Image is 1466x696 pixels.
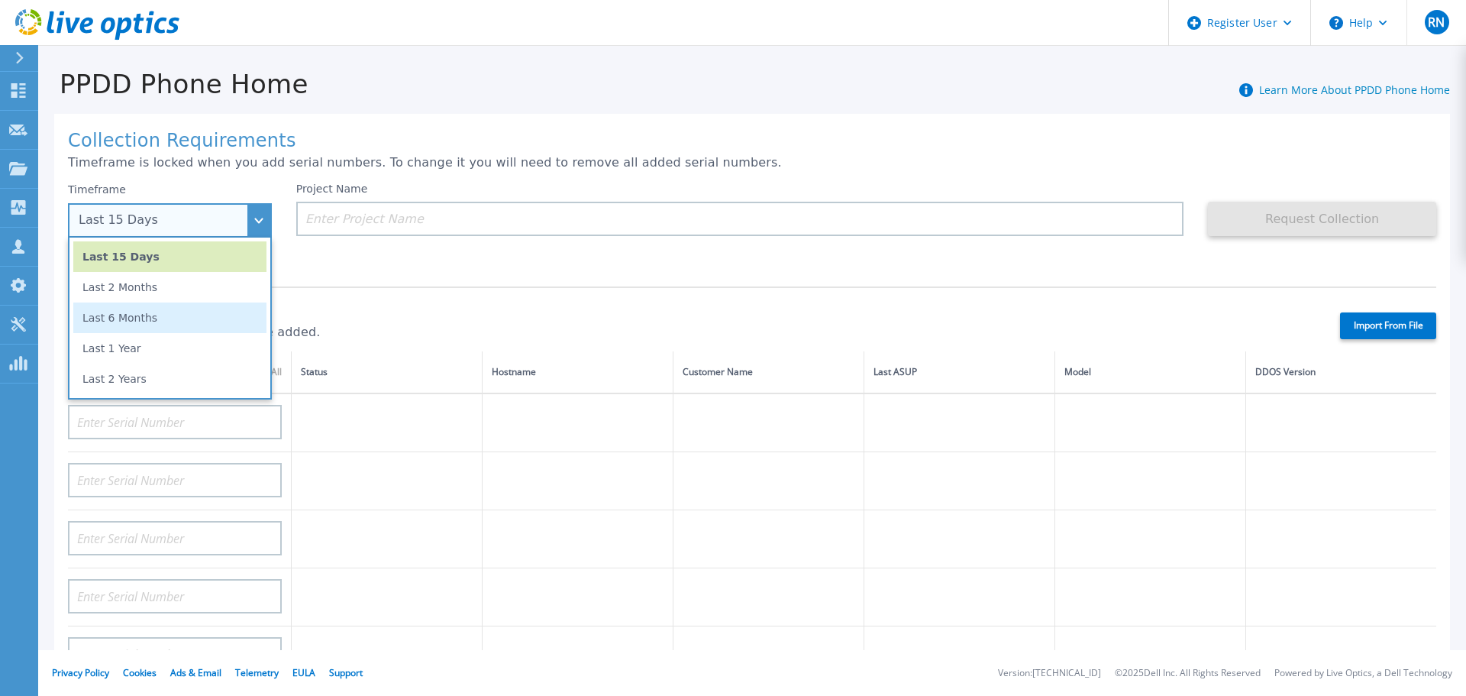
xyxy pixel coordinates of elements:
[68,131,1436,152] h1: Collection Requirements
[170,666,221,679] a: Ads & Email
[73,272,266,303] li: Last 2 Months
[73,303,266,333] li: Last 6 Months
[296,202,1184,236] input: Enter Project Name
[482,351,673,393] th: Hostname
[1259,83,1450,97] a: Learn More About PPDD Phone Home
[73,333,266,364] li: Last 1 Year
[1208,202,1436,236] button: Request Collection
[52,666,109,679] a: Privacy Policy
[68,463,282,497] input: Enter Serial Number
[1054,351,1245,393] th: Model
[68,325,1313,339] p: 0 of 20 (max) serial numbers are added.
[329,666,363,679] a: Support
[68,405,282,439] input: Enter Serial Number
[1274,668,1452,678] li: Powered by Live Optics, a Dell Technology
[864,351,1054,393] th: Last ASUP
[38,70,308,99] h1: PPDD Phone Home
[1428,16,1445,28] span: RN
[1115,668,1261,678] li: © 2025 Dell Inc. All Rights Reserved
[73,364,266,394] li: Last 2 Years
[79,213,244,227] div: Last 15 Days
[68,156,1436,170] p: Timeframe is locked when you add serial numbers. To change it you will need to remove all added s...
[235,666,279,679] a: Telemetry
[123,666,157,679] a: Cookies
[68,299,1313,321] h1: Serial Numbers
[68,637,282,672] input: Enter Serial Number
[292,666,315,679] a: EULA
[296,183,368,194] label: Project Name
[998,668,1101,678] li: Version: [TECHNICAL_ID]
[68,521,282,555] input: Enter Serial Number
[292,351,483,393] th: Status
[1340,312,1436,339] label: Import From File
[68,183,126,196] label: Timeframe
[1245,351,1436,393] th: DDOS Version
[73,241,266,272] li: Last 15 Days
[68,579,282,613] input: Enter Serial Number
[673,351,864,393] th: Customer Name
